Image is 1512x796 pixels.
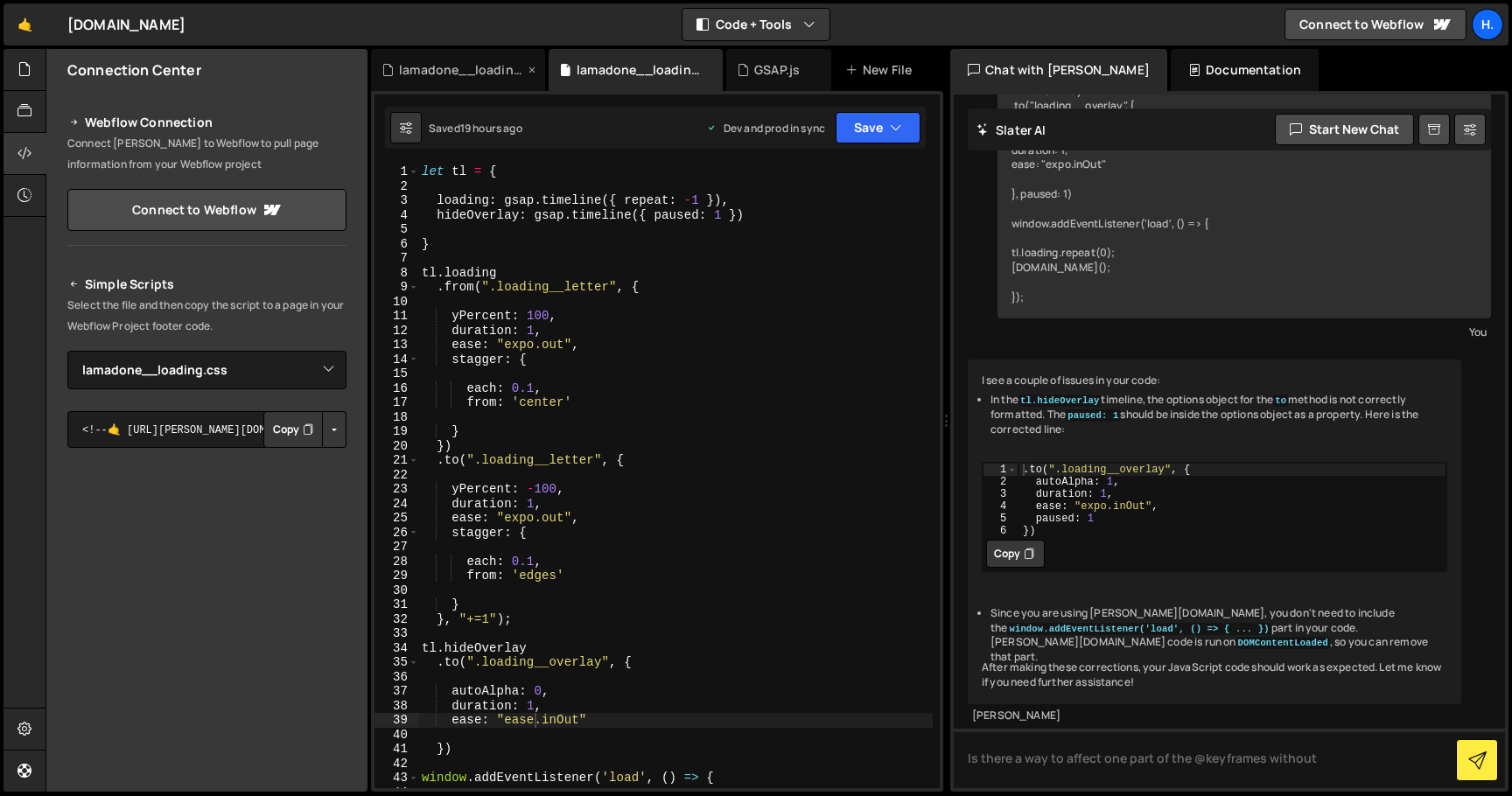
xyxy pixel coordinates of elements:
div: 28 [374,555,419,569]
iframe: YouTube video player [67,477,348,634]
h2: Slater AI [976,122,1046,138]
div: 9 [374,280,419,295]
div: 22 [374,468,419,483]
div: 8 [374,266,419,281]
li: In the timeline, the options object for the method is not correctly formatted. The should be insi... [990,393,1447,436]
div: 37 [374,684,419,699]
div: 35 [374,655,419,670]
button: Copy [263,411,323,448]
div: lamadone__loading.js [577,61,702,79]
li: Since you are using [PERSON_NAME][DOMAIN_NAME], you don't need to include the part in your code. ... [990,606,1447,665]
code: paused: 1 [1066,409,1120,422]
div: 24 [374,497,419,512]
div: 4 [983,500,1018,513]
div: 30 [374,583,419,598]
div: GSAP.js [754,61,800,79]
div: 21 [374,453,419,468]
div: Dev and prod in sync [706,121,825,136]
div: 33 [374,626,419,641]
div: [PERSON_NAME] [972,709,1457,723]
div: 3 [374,193,419,208]
div: 40 [374,728,419,743]
div: 20 [374,439,419,454]
div: 31 [374,597,419,612]
div: 25 [374,511,419,526]
div: lamadone__loading.css [399,61,524,79]
code: tl.hideOverlay [1018,395,1101,407]
div: 16 [374,381,419,396]
div: 32 [374,612,419,627]
textarea: <!--🤙 [URL][PERSON_NAME][DOMAIN_NAME]> <script>document.addEventListener("DOMContentLoaded", func... [67,411,346,448]
div: 19 [374,424,419,439]
button: Start new chat [1275,114,1414,145]
div: New File [845,61,919,79]
div: 42 [374,757,419,772]
button: Code + Tools [682,9,829,40]
div: 2 [374,179,419,194]
div: 3 [983,488,1018,500]
h2: Connection Center [67,60,201,80]
code: window.addEventListener('load', () => { ... }) [1007,623,1270,635]
div: 14 [374,353,419,367]
div: 41 [374,742,419,757]
h2: Webflow Connection [67,112,346,133]
div: 34 [374,641,419,656]
div: Documentation [1171,49,1319,91]
button: Copy [986,540,1045,568]
div: 23 [374,482,419,497]
div: 1 [374,164,419,179]
div: 4 [374,208,419,223]
button: Save [836,112,920,143]
div: Saved [429,121,522,136]
div: 26 [374,526,419,541]
code: DOMContentLoaded [1236,637,1330,649]
code: to [1273,395,1288,407]
div: Button group with nested dropdown [263,411,346,448]
div: 27 [374,540,419,555]
div: 18 [374,410,419,425]
div: 10 [374,295,419,310]
a: h. [1472,9,1503,40]
div: 43 [374,771,419,786]
div: You [1002,323,1487,341]
div: Chat with [PERSON_NAME] [950,49,1167,91]
p: Select the file and then copy the script to a page in your Webflow Project footer code. [67,295,346,337]
div: 5 [374,222,419,237]
div: 36 [374,670,419,685]
div: 38 [374,699,419,714]
div: 12 [374,324,419,339]
div: 2 [983,476,1018,488]
div: I see a couple of issues in your code: After making these corrections, your JavaScript code shoul... [968,360,1461,703]
div: 15 [374,367,419,381]
div: 13 [374,338,419,353]
div: 5 [983,513,1018,525]
div: [DOMAIN_NAME] [67,14,185,35]
div: 11 [374,309,419,324]
p: Connect [PERSON_NAME] to Webflow to pull page information from your Webflow project [67,133,346,175]
div: 39 [374,713,419,728]
div: 17 [374,395,419,410]
a: Connect to Webflow [1284,9,1466,40]
div: 7 [374,251,419,266]
div: 1 [983,464,1018,476]
div: 6 [374,237,419,252]
div: 19 hours ago [460,121,522,136]
div: 29 [374,569,419,583]
a: Connect to Webflow [67,189,346,231]
div: 6 [983,525,1018,537]
a: 🤙 [3,3,46,45]
h2: Simple Scripts [67,274,346,295]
